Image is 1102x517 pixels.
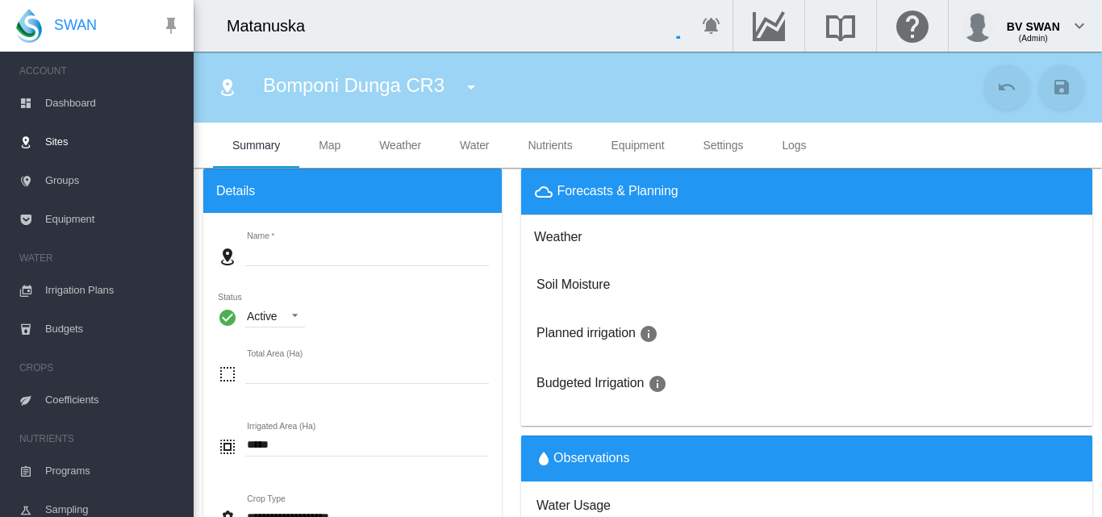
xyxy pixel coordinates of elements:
span: Logs [782,139,806,152]
span: (Admin) [1019,34,1048,43]
span: Bomponi Dunga CR3 [263,74,445,96]
span: Settings [703,139,744,152]
span: Coefficients [45,381,181,419]
img: SWAN-Landscape-Logo-Colour-drop.png [16,9,42,43]
md-icon: Go to the Data Hub [749,16,788,35]
span: Irrigation Plans [45,271,181,310]
span: Days we are going to water [644,377,666,390]
span: Water [460,139,489,152]
h3: Planned irrigation [536,324,1077,344]
span: Map [319,139,340,152]
button: Click to go to list of Sites [211,71,244,103]
span: Groups [45,161,181,200]
md-icon: icon-map-marker-radius [218,77,237,97]
button: icon-waterObservations [534,449,629,469]
md-icon: icon-information [648,374,667,394]
span: NUTRIENTS [19,426,181,452]
md-icon: icon-menu-down [461,77,481,97]
md-icon: icon-map-marker-radius [218,247,237,266]
i: Active [218,307,237,327]
button: Cancel Changes [984,65,1029,110]
h3: Click to go to Bomponi Dunga CR3 weather observations [534,228,582,246]
img: profile.jpg [962,10,994,42]
span: Summary [232,139,280,152]
div: Matanuska [227,15,319,37]
md-icon: icon-undo [997,77,1016,97]
md-icon: icon-pin [161,16,181,35]
button: icon-bell-ring [695,10,728,42]
h3: Budgeted Irrigation [536,374,1077,394]
h3: Water Usage [536,497,1008,515]
md-select: Status : Active [245,303,305,327]
span: Weather [379,139,421,152]
md-icon: icon-weather-cloudy [534,182,553,202]
div: BV SWAN [1007,12,1060,28]
span: Equipment [612,139,665,152]
span: Observations [534,451,629,465]
span: Budgets [45,310,181,348]
md-icon: icon-content-save [1052,77,1071,97]
span: SWAN [54,15,97,35]
md-icon: icon-information [639,324,658,344]
span: Days we are going to water [636,327,658,340]
span: Dashboard [45,84,181,123]
md-icon: icon-water [534,449,553,469]
md-icon: Click here for help [893,16,932,35]
span: Sites [45,123,181,161]
md-icon: icon-bell-ring [702,16,721,35]
div: Active [247,310,278,323]
span: Programs [45,452,181,490]
span: Forecasts & Planning [557,184,678,198]
span: WATER [19,245,181,271]
span: Nutrients [528,139,572,152]
md-icon: icon-chevron-down [1070,16,1089,35]
md-icon: icon-select-all [218,437,237,457]
span: CROPS [19,355,181,381]
button: icon-menu-down [455,71,487,103]
md-icon: icon-select [218,365,237,384]
md-icon: Search the knowledge base [821,16,860,35]
span: Equipment [45,200,181,239]
h3: Click to go to irrigation [536,277,610,291]
button: Save Changes [1039,65,1084,110]
span: Details [216,182,255,200]
span: ACCOUNT [19,58,181,84]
